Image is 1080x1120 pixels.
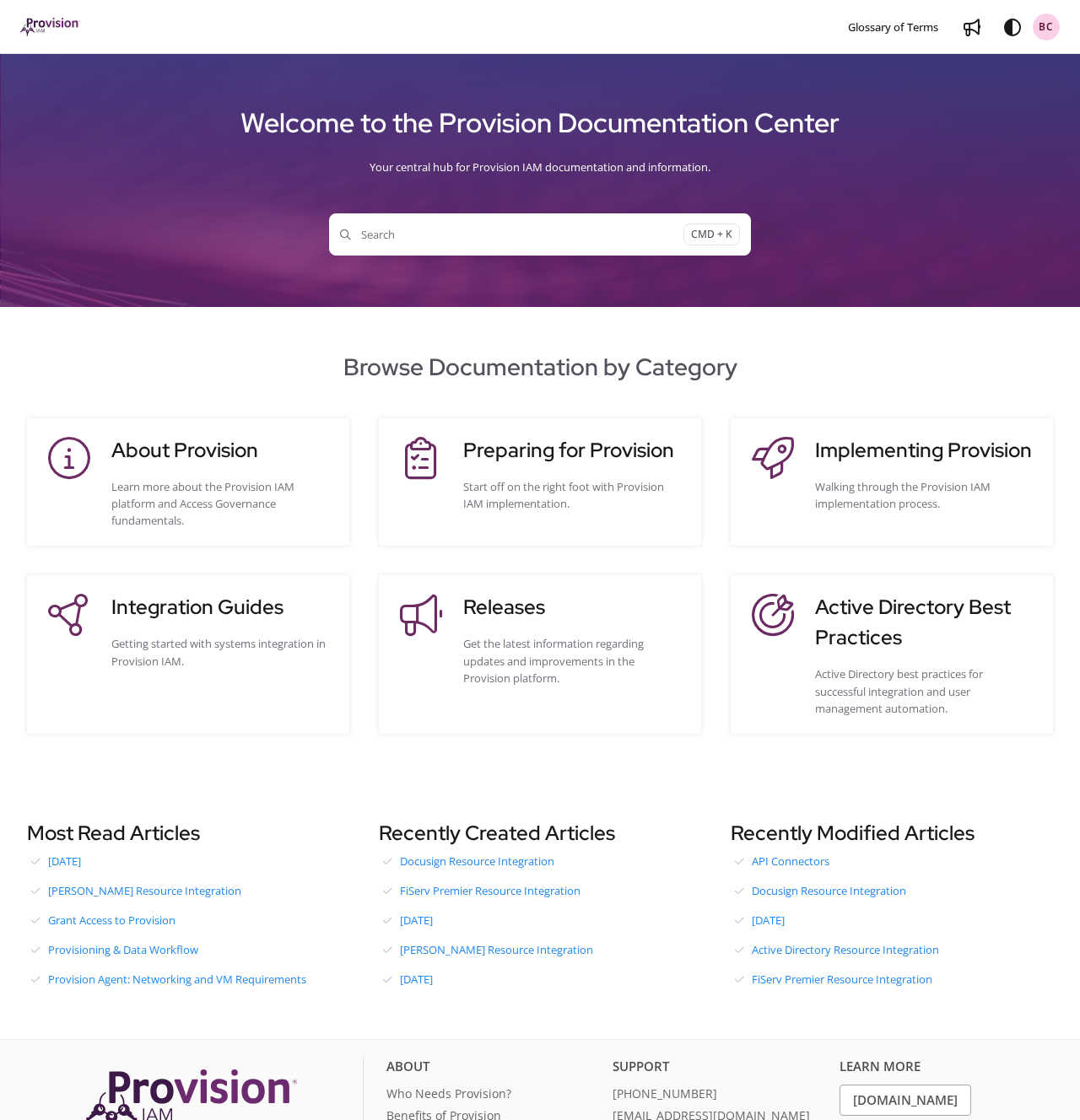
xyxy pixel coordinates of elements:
a: FiServ Premier Resource Integration [379,878,701,903]
span: BC [1039,19,1054,35]
a: Active Directory Best PracticesActive Directory best practices for successful integration and use... [748,592,1036,716]
a: Whats new [958,13,985,40]
a: Project logo [20,18,80,37]
a: [DATE] [379,907,701,933]
a: API Connectors [731,848,1053,874]
h3: About Provision [111,435,332,466]
a: ReleasesGet the latest information regarding updates and improvements in the Provision platform. [396,592,684,716]
a: [DOMAIN_NAME] [840,1085,971,1116]
h3: Recently Created Articles [379,818,701,848]
div: About [386,1057,600,1085]
div: Getting started with systems integration in Provision IAM. [111,635,332,669]
div: Walking through the Provision IAM implementation process. [815,478,1036,512]
h3: Implementing Provision [815,435,1036,466]
a: [DATE] [379,967,701,992]
div: Learn more about the Provision IAM platform and Access Governance fundamentals. [111,478,332,529]
h3: Most Read Articles [27,818,349,848]
a: [PERSON_NAME] Resource Integration [27,878,349,903]
button: BC [1033,13,1060,40]
div: Support [613,1057,826,1085]
div: Get the latest information regarding updates and improvements in the Provision platform. [463,635,684,686]
h2: Browse Documentation by Category [20,349,1060,385]
a: Active Directory Resource Integration [731,937,1053,962]
a: Who Needs Provision? [386,1085,600,1107]
button: Theme options [999,13,1026,40]
div: Your central hub for Provision IAM documentation and information. [20,146,1060,188]
span: CMD + K [683,223,740,246]
button: SearchCMD + K [329,213,751,256]
a: Docusign Resource Integration [731,878,1053,903]
a: [DATE] [27,848,349,874]
a: Implementing ProvisionWalking through the Provision IAM implementation process. [748,435,1036,529]
div: Start off on the right foot with Provision IAM implementation. [463,478,684,512]
a: Grant Access to Provision [27,907,349,933]
a: Preparing for ProvisionStart off on the right foot with Provision IAM implementation. [396,435,684,529]
a: Provisioning & Data Workflow [27,937,349,962]
div: Learn More [840,1057,1053,1085]
a: Integration GuidesGetting started with systems integration in Provision IAM. [44,592,332,716]
a: About ProvisionLearn more about the Provision IAM platform and Access Governance fundamentals. [44,435,332,529]
h3: Active Directory Best Practices [815,592,1036,653]
img: brand logo [20,18,80,36]
a: Docusign Resource Integration [379,848,701,874]
h3: Integration Guides [111,592,332,622]
h3: Releases [463,592,684,622]
h3: Recently Modified Articles [731,818,1053,848]
div: Active Directory best practices for successful integration and user management automation. [815,665,1036,716]
h3: Preparing for Provision [463,435,684,466]
a: [PHONE_NUMBER] [613,1085,826,1107]
a: [DATE] [731,907,1053,933]
h1: Welcome to the Provision Documentation Center [20,100,1060,146]
a: Provision Agent: Networking and VM Requirements [27,967,349,992]
span: Search [340,226,683,243]
span: Glossary of Terms [848,19,938,35]
a: FiServ Premier Resource Integration [731,967,1053,992]
a: [PERSON_NAME] Resource Integration [379,937,701,962]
